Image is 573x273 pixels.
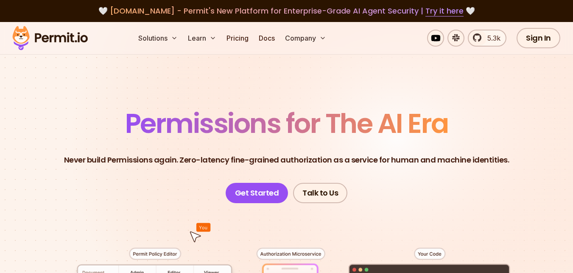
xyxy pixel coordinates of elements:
p: Never build Permissions again. Zero-latency fine-grained authorization as a service for human and... [64,154,509,166]
a: Get Started [226,183,288,203]
a: Docs [255,30,278,47]
button: Solutions [135,30,181,47]
a: Pricing [223,30,252,47]
span: [DOMAIN_NAME] - Permit's New Platform for Enterprise-Grade AI Agent Security | [110,6,464,16]
img: Permit logo [8,24,92,52]
button: Company [282,30,330,47]
a: Sign In [517,28,560,48]
a: Try it here [425,6,464,17]
button: Learn [184,30,220,47]
div: 🤍 🤍 [20,5,553,17]
span: Permissions for The AI Era [125,105,448,142]
a: Talk to Us [293,183,347,203]
span: 5.3k [482,33,500,43]
a: 5.3k [468,30,506,47]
